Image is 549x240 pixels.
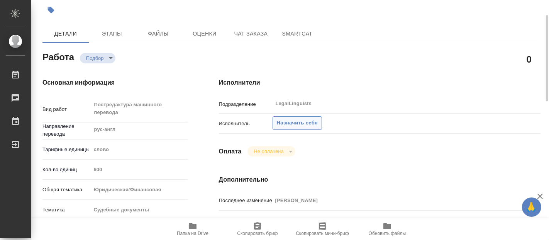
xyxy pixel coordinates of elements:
[225,218,290,240] button: Скопировать бриф
[219,197,273,204] p: Последнее изменение
[93,29,130,39] span: Этапы
[273,195,514,206] input: Пустое поле
[84,55,106,61] button: Подбор
[219,175,541,184] h4: Дополнительно
[140,29,177,39] span: Файлы
[219,78,541,87] h4: Исполнители
[251,148,286,155] button: Не оплачена
[42,106,91,113] p: Вид работ
[91,164,188,175] input: Пустое поле
[273,116,322,130] button: Назначить себя
[42,123,91,138] p: Направление перевода
[296,231,349,236] span: Скопировать мини-бриф
[42,78,188,87] h4: Основная информация
[219,147,242,156] h4: Оплата
[80,53,115,63] div: Подбор
[522,197,541,217] button: 🙏
[42,186,91,194] p: Общая тематика
[247,146,295,157] div: Подбор
[186,29,223,39] span: Оценки
[160,218,225,240] button: Папка на Drive
[369,231,406,236] span: Обновить файлы
[91,143,188,156] div: слово
[232,29,269,39] span: Чат заказа
[290,218,355,240] button: Скопировать мини-бриф
[91,183,188,196] div: Юридическая/Финансовая
[219,120,273,128] p: Исполнитель
[279,29,316,39] span: SmartCat
[219,100,273,108] p: Подразделение
[527,53,532,66] h2: 0
[525,199,538,215] span: 🙏
[177,231,208,236] span: Папка на Drive
[42,2,59,19] button: Добавить тэг
[91,203,188,216] div: Судебные документы
[42,146,91,153] p: Тарифные единицы
[355,218,420,240] button: Обновить файлы
[42,206,91,214] p: Тематика
[47,29,84,39] span: Детали
[237,231,278,236] span: Скопировать бриф
[277,119,318,128] span: Назначить себя
[42,166,91,174] p: Кол-во единиц
[42,49,74,63] h2: Работа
